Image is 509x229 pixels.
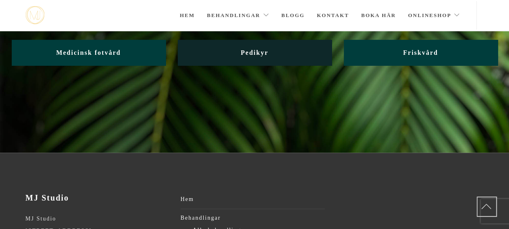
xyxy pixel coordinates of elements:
[56,49,121,56] span: Medicinsk fotvård
[408,1,460,30] a: Onlineshop
[26,6,45,24] img: mjstudio
[178,40,332,65] a: Pedikyr
[207,1,269,30] a: Behandlingar
[241,49,268,56] span: Pedikyr
[180,1,195,30] a: Hem
[26,193,170,203] h3: MJ Studio
[181,212,325,224] a: Behandlingar
[403,49,438,56] span: Friskvård
[12,40,166,65] a: Medicinsk fotvård
[344,40,498,65] a: Friskvård
[361,1,396,30] a: Boka här
[281,1,305,30] a: Blogg
[26,6,45,24] a: mjstudio mjstudio mjstudio
[317,1,349,30] a: Kontakt
[181,193,325,205] a: Hem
